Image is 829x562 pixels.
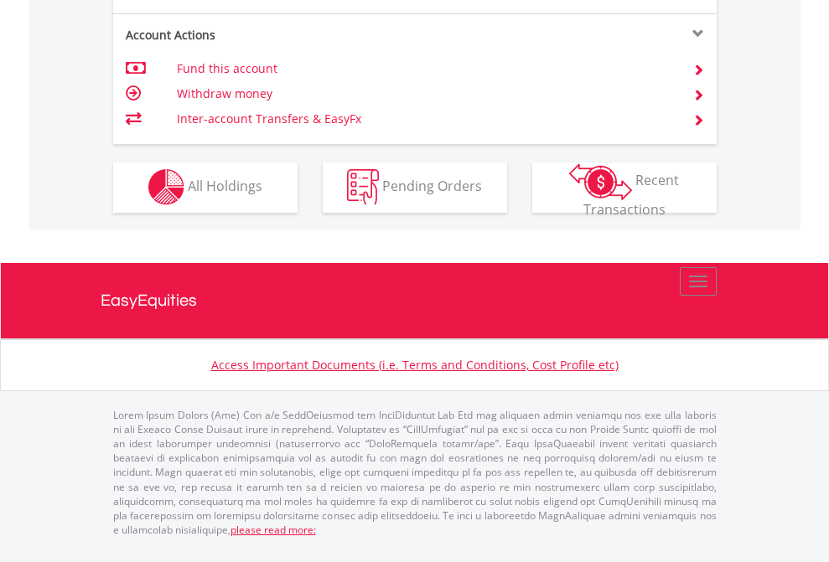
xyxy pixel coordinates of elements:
[532,162,717,213] button: Recent Transactions
[113,408,717,537] p: Lorem Ipsum Dolors (Ame) Con a/e SeddOeiusmod tem InciDiduntut Lab Etd mag aliquaen admin veniamq...
[177,56,672,81] td: Fund this account
[177,81,672,106] td: Withdraw money
[113,27,415,44] div: Account Actions
[148,169,184,205] img: holdings-wht.png
[113,162,298,213] button: All Holdings
[211,357,619,373] a: Access Important Documents (i.e. Terms and Conditions, Cost Profile etc)
[583,171,680,219] span: Recent Transactions
[188,177,262,195] span: All Holdings
[101,263,729,338] a: EasyEquities
[569,163,632,200] img: transactions-zar-wht.png
[177,106,672,131] td: Inter-account Transfers & EasyFx
[382,177,482,195] span: Pending Orders
[231,523,316,537] a: please read more:
[323,162,507,213] button: Pending Orders
[347,169,379,205] img: pending_instructions-wht.png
